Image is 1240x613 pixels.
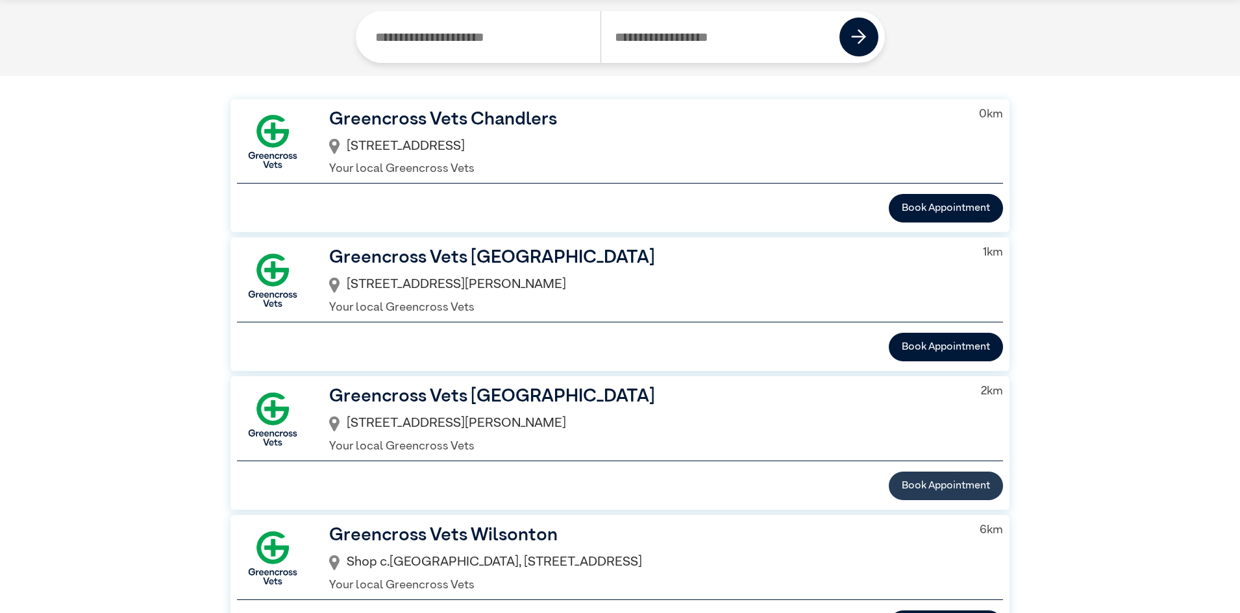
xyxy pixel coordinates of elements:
[601,11,840,63] input: Search by Postcode
[237,522,308,594] img: GX-Square.png
[237,106,308,177] img: GX-Square.png
[329,383,960,410] h3: Greencross Vets [GEOGRAPHIC_DATA]
[889,333,1003,361] button: Book Appointment
[329,133,958,161] div: [STREET_ADDRESS]
[237,245,308,316] img: GX-Square.png
[329,410,960,438] div: [STREET_ADDRESS][PERSON_NAME]
[329,106,958,133] h3: Greencross Vets Chandlers
[329,549,959,577] div: Shop c.[GEOGRAPHIC_DATA], [STREET_ADDRESS]
[329,160,958,178] p: Your local Greencross Vets
[329,271,962,299] div: [STREET_ADDRESS][PERSON_NAME]
[980,522,1003,539] p: 6 km
[329,244,962,271] h3: Greencross Vets [GEOGRAPHIC_DATA]
[329,438,960,455] p: Your local Greencross Vets
[979,106,1003,123] p: 0 km
[889,194,1003,222] button: Book Appointment
[329,299,962,317] p: Your local Greencross Vets
[362,11,601,63] input: Search by Clinic Name
[981,383,1003,400] p: 2 km
[329,522,959,549] h3: Greencross Vets Wilsonton
[237,383,308,455] img: GX-Square.png
[329,577,959,594] p: Your local Greencross Vets
[983,244,1003,261] p: 1 km
[889,472,1003,500] button: Book Appointment
[851,29,867,45] img: icon-right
